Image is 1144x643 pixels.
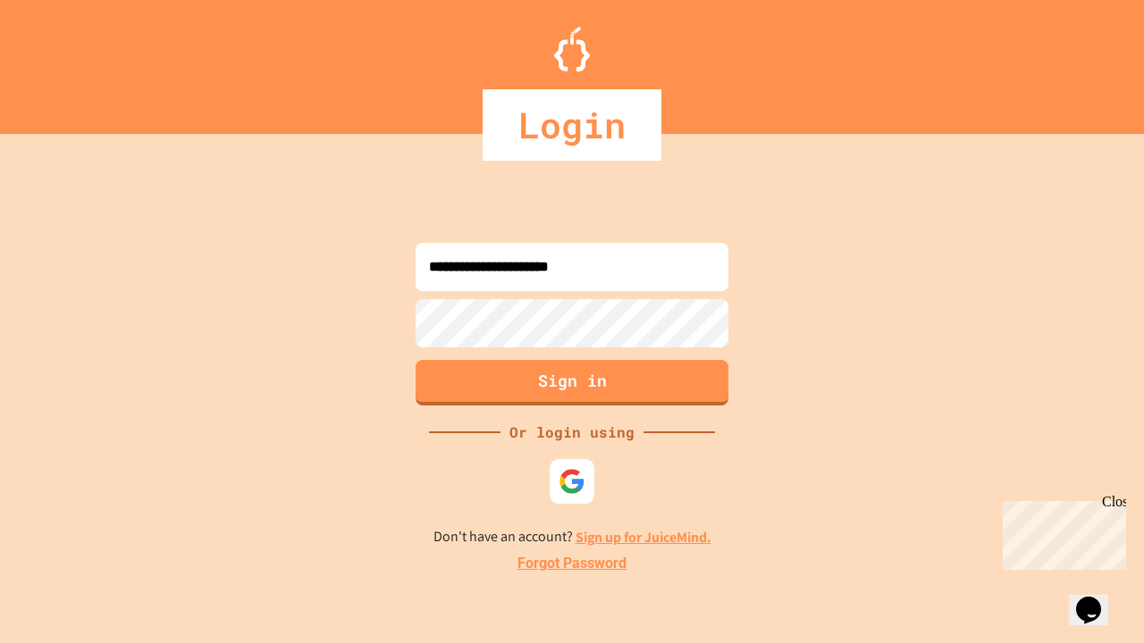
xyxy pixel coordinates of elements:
img: google-icon.svg [559,468,585,495]
a: Sign up for JuiceMind. [576,528,711,547]
iframe: chat widget [1069,572,1126,625]
div: Chat with us now!Close [7,7,123,113]
div: Login [483,89,661,161]
img: Logo.svg [554,27,590,71]
iframe: chat widget [996,494,1126,570]
p: Don't have an account? [433,526,711,548]
button: Sign in [416,360,728,405]
div: Or login using [500,422,643,443]
a: Forgot Password [517,553,627,574]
